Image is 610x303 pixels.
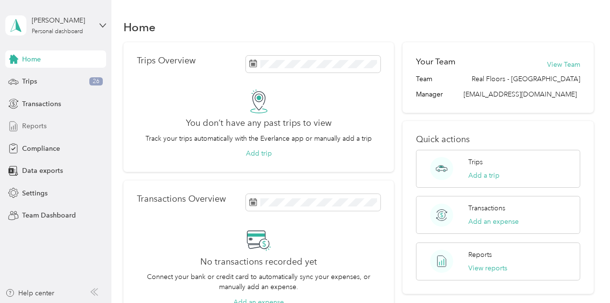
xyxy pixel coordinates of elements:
p: Connect your bank or credit card to automatically sync your expenses, or manually add an expense. [137,272,381,292]
span: Team Dashboard [22,210,76,220]
span: Compliance [22,144,60,154]
button: Help center [5,288,54,298]
p: Quick actions [416,134,580,145]
p: Trips [468,157,483,167]
span: Data exports [22,166,63,176]
h2: No transactions recorded yet [200,257,317,267]
span: [EMAIL_ADDRESS][DOMAIN_NAME] [464,90,577,98]
h1: Home [123,22,156,32]
h2: Your Team [416,56,455,68]
button: Add trip [246,148,272,158]
p: Transactions [468,203,505,213]
span: Real Floors - [GEOGRAPHIC_DATA] [472,74,580,84]
button: View Team [547,60,580,70]
div: Personal dashboard [32,29,83,35]
button: View reports [468,263,507,273]
span: Reports [22,121,47,131]
button: Add an expense [468,217,519,227]
span: 26 [89,77,103,86]
span: Manager [416,89,443,99]
p: Reports [468,250,492,260]
p: Transactions Overview [137,194,226,204]
span: Home [22,54,41,64]
span: Team [416,74,432,84]
span: Settings [22,188,48,198]
p: Track your trips automatically with the Everlance app or manually add a trip [146,133,372,144]
div: [PERSON_NAME] [32,15,92,25]
span: Trips [22,76,37,86]
p: Trips Overview [137,56,195,66]
span: Transactions [22,99,61,109]
iframe: Everlance-gr Chat Button Frame [556,249,610,303]
h2: You don’t have any past trips to view [186,118,331,128]
button: Add a trip [468,170,500,181]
